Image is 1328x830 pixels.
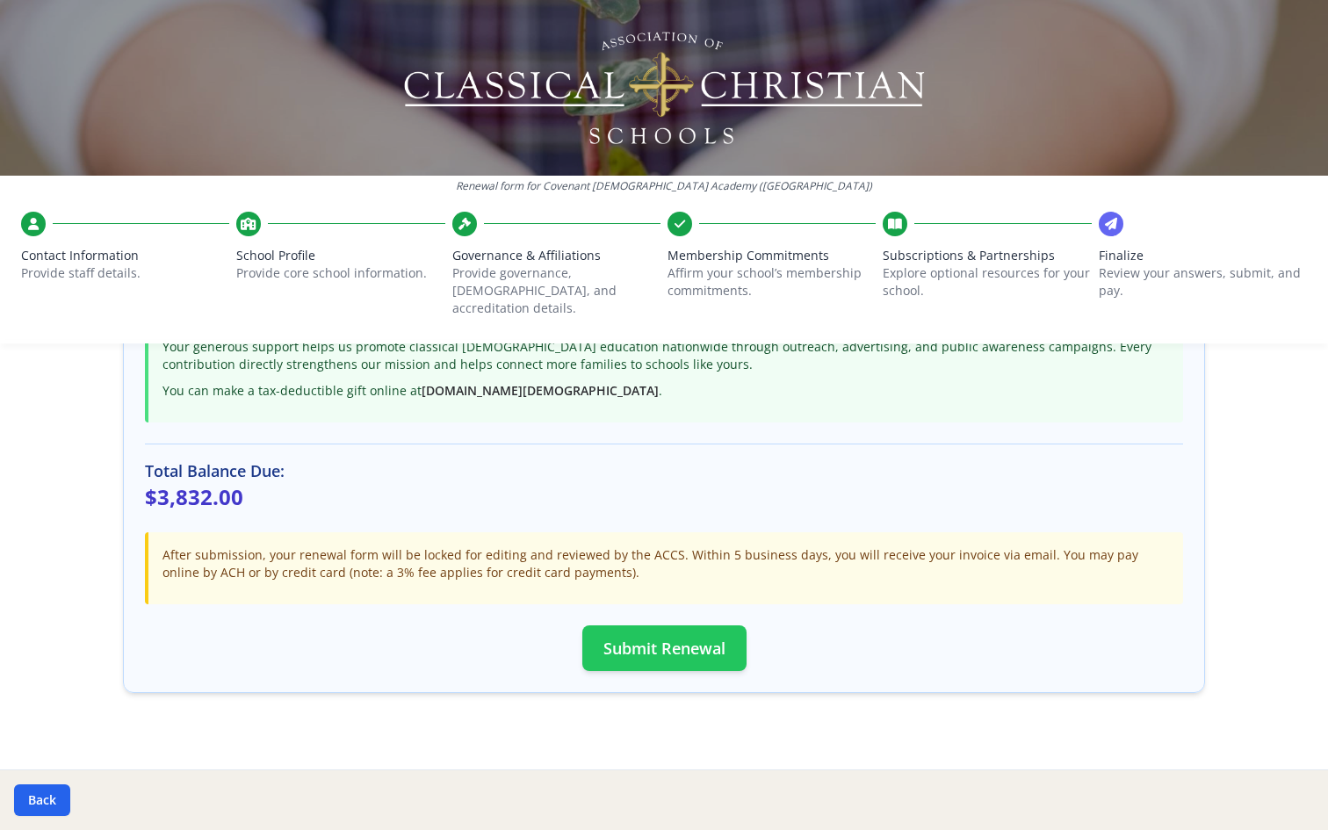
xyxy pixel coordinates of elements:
h3: Total Balance Due: [145,458,1183,483]
p: Affirm your school’s membership commitments. [668,264,876,300]
p: After submission, your renewal form will be locked for editing and reviewed by the ACCS. Within 5... [162,546,1169,581]
span: Subscriptions & Partnerships [883,247,1091,264]
span: Membership Commitments [668,247,876,264]
span: Finalize [1099,247,1307,264]
p: Explore optional resources for your school. [883,264,1091,300]
p: $3,832.00 [145,483,1183,511]
p: Provide staff details. [21,264,229,282]
a: [DOMAIN_NAME][DEMOGRAPHIC_DATA] [422,382,659,399]
p: You can make a tax-deductible gift online at . [162,382,1169,400]
span: Contact Information [21,247,229,264]
p: Review your answers, submit, and pay. [1099,264,1307,300]
span: School Profile [236,247,444,264]
button: Back [14,784,70,816]
span: Governance & Affiliations [452,247,660,264]
p: Provide governance, [DEMOGRAPHIC_DATA], and accreditation details. [452,264,660,317]
img: Logo [401,26,927,149]
p: Provide core school information. [236,264,444,282]
button: Submit Renewal [582,625,747,671]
